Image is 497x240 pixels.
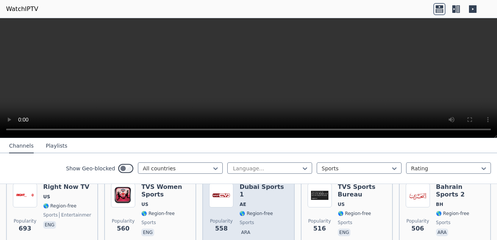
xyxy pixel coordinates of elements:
[112,218,134,224] span: Popularity
[6,5,38,14] a: WatchIPTV
[141,201,148,207] span: US
[13,183,37,207] img: Right Now TV
[436,210,469,217] span: 🌎 Region-free
[111,183,135,207] img: TVS Women Sports
[66,165,115,172] label: Show Geo-blocked
[239,229,252,236] p: ara
[308,218,331,224] span: Popularity
[209,183,233,207] img: Dubai Sports 1
[436,183,484,198] h6: Bahrain Sports 2
[43,203,77,209] span: 🌎 Region-free
[14,218,36,224] span: Popularity
[308,183,332,207] img: TVS Sports Bureau
[313,224,326,233] span: 516
[436,201,443,207] span: BH
[338,210,371,217] span: 🌎 Region-free
[19,224,31,233] span: 693
[338,229,351,236] p: eng
[117,224,129,233] span: 560
[338,201,345,207] span: US
[239,210,273,217] span: 🌎 Region-free
[338,220,352,226] span: sports
[215,224,228,233] span: 558
[239,220,254,226] span: sports
[43,194,50,200] span: US
[406,218,429,224] span: Popularity
[411,224,424,233] span: 506
[43,221,56,229] p: eng
[43,183,91,191] h6: Right Now TV
[141,229,154,236] p: eng
[59,212,94,218] span: entertainment
[239,183,288,198] h6: Dubai Sports 1
[43,212,58,218] span: sports
[436,229,448,236] p: ara
[141,183,189,198] h6: TVS Women Sports
[210,218,233,224] span: Popularity
[338,183,386,198] h6: TVS Sports Bureau
[141,210,175,217] span: 🌎 Region-free
[46,139,67,153] button: Playlists
[239,201,246,207] span: AE
[141,220,156,226] span: sports
[406,183,430,207] img: Bahrain Sports 2
[9,139,34,153] button: Channels
[436,220,450,226] span: sports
